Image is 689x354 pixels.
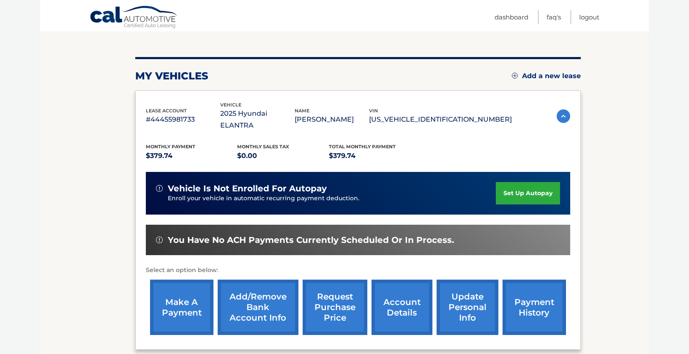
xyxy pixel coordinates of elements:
a: set up autopay [496,182,560,204]
span: lease account [146,108,187,114]
p: [US_VEHICLE_IDENTIFICATION_NUMBER] [369,114,512,125]
p: [PERSON_NAME] [295,114,369,125]
img: add.svg [512,73,518,79]
a: Add/Remove bank account info [218,280,298,335]
p: #44455981733 [146,114,220,125]
a: Cal Automotive [90,5,178,30]
span: Monthly sales Tax [238,144,290,150]
a: Add a new lease [512,72,581,80]
img: alert-white.svg [156,237,163,243]
img: alert-white.svg [156,185,163,192]
a: payment history [503,280,566,335]
img: accordion-active.svg [557,109,570,123]
p: $0.00 [238,150,329,162]
a: update personal info [437,280,498,335]
a: request purchase price [303,280,367,335]
p: $379.74 [329,150,421,162]
span: vehicle is not enrolled for autopay [168,183,327,194]
span: name [295,108,309,114]
span: Total Monthly Payment [329,144,396,150]
p: Enroll your vehicle in automatic recurring payment deduction. [168,194,496,203]
span: vehicle [220,102,241,108]
h2: my vehicles [135,70,208,82]
p: $379.74 [146,150,238,162]
p: 2025 Hyundai ELANTRA [220,108,295,131]
p: Select an option below: [146,265,570,275]
span: Monthly Payment [146,144,195,150]
span: You have no ACH payments currently scheduled or in process. [168,235,454,245]
a: account details [372,280,432,335]
a: make a payment [150,280,213,335]
a: Dashboard [495,10,528,24]
a: FAQ's [547,10,561,24]
a: Logout [579,10,599,24]
span: vin [369,108,378,114]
